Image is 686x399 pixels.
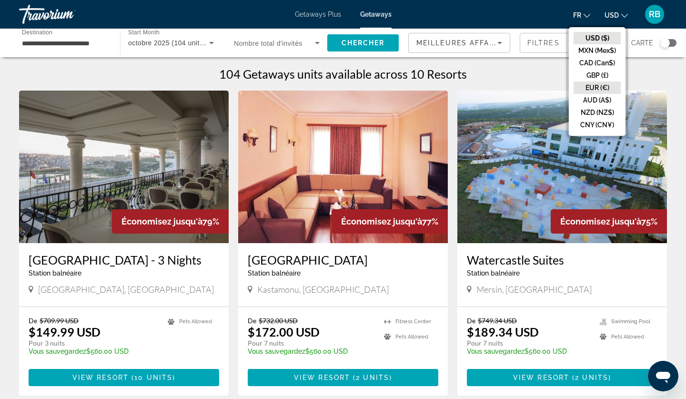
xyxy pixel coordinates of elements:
h1: 104 Getaways units available across 10 Resorts [219,67,467,81]
span: View Resort [513,374,569,381]
a: Getaways Plus [295,10,341,18]
span: Station balnéaire [248,269,301,277]
span: De [467,317,475,325]
a: [GEOGRAPHIC_DATA] - 3 Nights [29,253,219,267]
button: NZD (NZ$) [574,106,621,119]
a: Watercastle Suites [467,253,657,267]
iframe: Bouton de lancement de la fenêtre de messagerie [648,361,678,391]
p: $172.00 USD [248,325,320,339]
span: $709.99 USD [40,317,79,325]
span: Station balnéaire [467,269,520,277]
p: Pour 3 nuits [29,339,158,348]
span: USD [605,11,619,19]
span: Filtres [527,39,560,47]
span: 2 units [575,374,608,381]
span: Vous sauvegardez [248,348,305,355]
button: View Resort(2 units) [467,369,657,386]
span: octobre 2025 (104 units available) [128,39,236,47]
button: Filters [520,33,622,53]
span: Pets Allowed [179,318,212,325]
span: $732.00 USD [259,317,298,325]
button: CNY (CN¥) [574,119,621,131]
span: Économisez jusqu'à [560,216,641,226]
div: 75% [551,209,667,234]
span: Économisez jusqu'à [341,216,422,226]
mat-select: Sort by [416,37,502,49]
span: De [29,317,37,325]
span: fr [573,11,581,19]
button: AUD (A$) [574,94,621,106]
p: $189.34 USD [467,325,539,339]
img: Vialand Palace Hotel - 3 Nights [19,91,229,243]
p: Pour 7 nuits [248,339,374,348]
img: Ilgaz Mountain Resort [238,91,448,243]
span: Start Month [128,30,160,36]
span: Pets Allowed [395,334,428,340]
button: Change currency [605,8,628,22]
span: Pets Allowed [611,334,644,340]
span: Vous sauvegardez [467,348,525,355]
button: View Resort(2 units) [248,369,438,386]
a: Travorium [19,2,114,27]
button: GBP (£) [574,69,621,82]
button: USD ($) [574,32,621,44]
input: Select destination [22,38,108,49]
button: EUR (€) [574,82,621,94]
span: Meilleures affaires [416,39,508,47]
button: View Resort(10 units) [29,369,219,386]
span: Kastamonu, [GEOGRAPHIC_DATA] [257,284,389,295]
span: Swimming Pool [611,318,650,325]
span: 2 units [356,374,389,381]
span: Mersin, [GEOGRAPHIC_DATA] [476,284,592,295]
span: De [248,317,256,325]
span: Nombre total d'invités [234,40,303,47]
span: Station balnéaire [29,269,81,277]
span: Fitness Center [395,318,431,325]
span: Économisez jusqu'à [121,216,202,226]
span: View Resort [72,374,129,381]
button: Search [327,34,399,51]
a: [GEOGRAPHIC_DATA] [248,253,438,267]
span: Carte [631,36,653,50]
span: [GEOGRAPHIC_DATA], [GEOGRAPHIC_DATA] [38,284,214,295]
span: 10 units [134,374,172,381]
a: Getaways [360,10,392,18]
p: $560.00 USD [29,348,158,355]
p: $560.00 USD [248,348,374,355]
span: View Resort [294,374,350,381]
p: Pour 7 nuits [467,339,590,348]
span: Chercher [342,39,385,47]
button: CAD (Can$) [574,57,621,69]
span: ( ) [350,374,392,381]
button: Change language [573,8,590,22]
span: ( ) [129,374,175,381]
div: 77% [332,209,448,234]
button: MXN (Mex$) [574,44,621,57]
p: $560.00 USD [467,348,590,355]
span: Destination [22,29,52,35]
span: $749.34 USD [478,317,517,325]
img: Watercastle Suites [457,91,667,243]
span: ( ) [569,374,611,381]
div: 79% [112,209,229,234]
p: $149.99 USD [29,325,101,339]
span: RB [649,10,660,19]
span: Vous sauvegardez [29,348,86,355]
button: User Menu [642,4,667,24]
